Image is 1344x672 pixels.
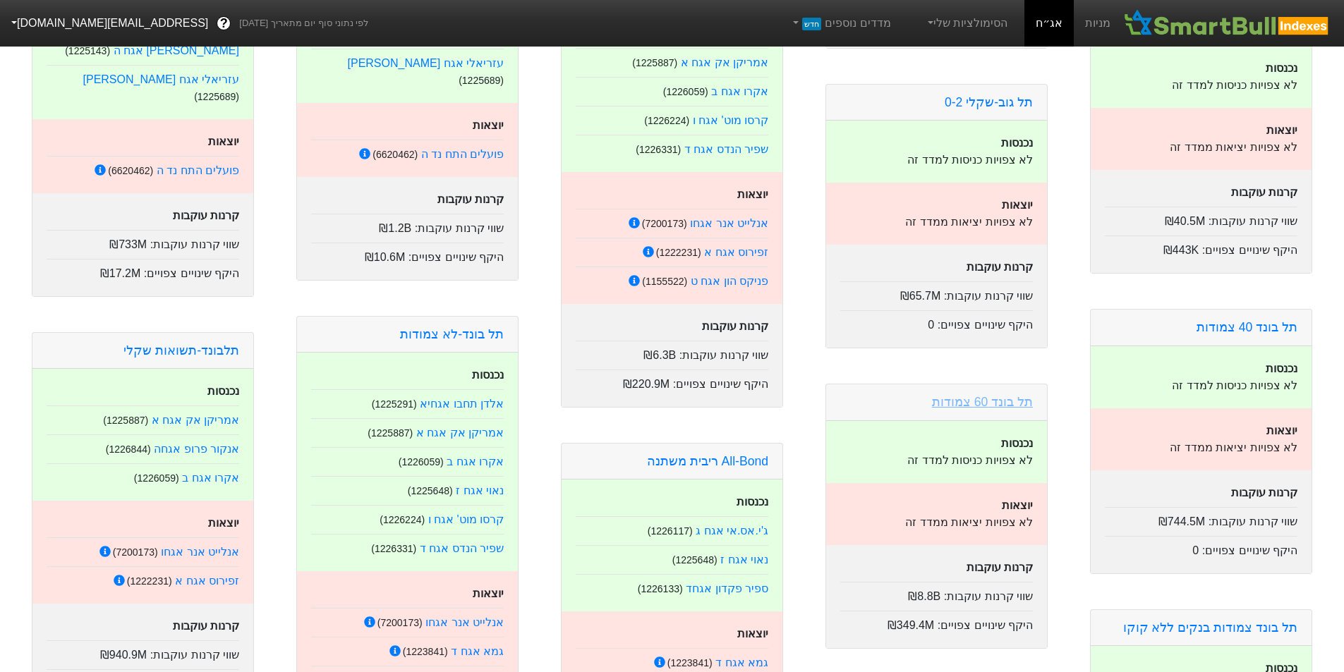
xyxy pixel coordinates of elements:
[311,243,504,266] div: היקף שינויים צפויים :
[636,144,681,155] small: ( 1226331 )
[47,230,239,253] div: שווי קרנות עוקבות :
[840,152,1033,169] p: לא צפויות כניסות למדד זה
[473,587,504,599] strong: יוצאות
[967,261,1033,273] strong: קרנות עוקבות
[421,148,504,160] a: פועלים התח נד ה
[311,214,504,237] div: שווי קרנות עוקבות :
[642,218,687,229] small: ( 7200173 )
[1231,487,1297,499] strong: קרנות עוקבות
[1001,137,1033,149] strong: נכנסות
[428,513,504,525] a: קרסו מוט' אגח ו
[737,188,768,200] strong: יוצאות
[888,619,934,631] span: ₪349.4M
[647,454,768,468] a: All-Bond ריבית משתנה
[686,582,768,594] a: ספיר פקדון אגחד
[220,14,228,33] span: ?
[420,542,504,554] a: שפיר הנדס אגח ד
[693,114,768,126] a: קרסו מוט' אגח ו
[623,378,670,390] span: ₪220.9M
[642,276,687,287] small: ( 1155522 )
[840,281,1033,305] div: שווי קרנות עוקבות :
[103,415,148,426] small: ( 1225887 )
[1192,544,1199,556] span: 0
[1002,199,1033,211] strong: יוצאות
[715,656,768,668] a: גמא אגח ד
[908,590,940,602] span: ₪8.8B
[840,452,1033,469] p: לא צפויות כניסות למדד זה
[684,143,768,155] a: שפיר הנדס אגח ד
[1105,507,1297,530] div: שווי קרנות עוקבות :
[632,57,677,68] small: ( 1225887 )
[945,95,1033,109] a: תל גוב-שקלי 0-2
[840,214,1033,231] p: לא צפויות יציאות ממדד זה
[437,193,504,205] strong: קרנות עוקבות
[157,164,239,176] a: פועלים התח נד ה
[704,246,768,258] a: זפירוס אגח א
[459,75,504,86] small: ( 1225689 )
[663,86,708,97] small: ( 1226059 )
[109,238,147,250] span: ₪733M
[840,310,1033,334] div: היקף שינויים צפויים :
[1165,215,1205,227] span: ₪40.5M
[785,9,897,37] a: מדדים נוספיםחדש
[928,319,934,331] span: 0
[371,543,416,554] small: ( 1226331 )
[208,135,239,147] strong: יוצאות
[113,546,158,558] small: ( 7200173 )
[377,617,423,628] small: ( 7200173 )
[399,456,444,468] small: ( 1226059 )
[100,267,140,279] span: ₪17.2M
[737,628,768,640] strong: יוצאות
[83,73,240,85] a: עזריאלי אגח [PERSON_NAME]
[638,583,683,594] small: ( 1226133 )
[47,640,239,664] div: שווי קרנות עוקבות :
[1105,439,1297,456] p: לא צפויות יציאות ממדד זה
[967,561,1033,573] strong: קרנות עוקבות
[720,554,768,566] a: נאוי אגח ז
[106,444,151,455] small: ( 1226844 )
[1231,186,1297,198] strong: קרנות עוקבות
[737,496,768,508] strong: נכנסות
[420,398,504,410] a: אלדן תחבו אגחיא
[1266,62,1297,74] strong: נכנסות
[656,247,701,258] small: ( 1222231 )
[1197,320,1297,334] a: תל בונד 40 צמודות
[175,575,239,587] a: זפירוס אגח א
[1105,207,1297,230] div: שווי קרנות עוקבות :
[456,484,504,496] a: נאוי אגח ז
[365,251,405,263] span: ₪10.6M
[161,546,239,558] a: אנלייט אנר אגחו
[403,646,448,657] small: ( 1223841 )
[667,657,713,668] small: ( 1223841 )
[672,554,718,566] small: ( 1225648 )
[473,119,504,131] strong: יוצאות
[65,45,110,56] small: ( 1225143 )
[416,427,504,439] a: אמריקן אק אגח א
[425,616,504,628] a: אנלייט אנר אגחו
[173,620,239,632] strong: קרנות עוקבות
[1266,362,1297,374] strong: נכנסות
[1163,244,1199,256] span: ₪443K
[348,57,504,69] a: עזריאלי אגח [PERSON_NAME]
[173,209,239,221] strong: קרנות עוקבות
[576,369,768,393] div: היקף שינויים צפויים :
[408,485,453,496] small: ( 1225648 )
[1105,236,1297,259] div: היקף שינויים צפויים :
[472,369,504,381] strong: נכנסות
[152,414,239,426] a: אמריקן אק אגח א
[154,443,239,455] a: אנקור פרופ אגחה
[840,514,1033,531] p: לא צפויות יציאות ממדד זה
[194,91,239,102] small: ( 1225689 )
[400,327,504,341] a: תל בונד-לא צמודות
[368,427,413,439] small: ( 1225887 )
[1266,424,1297,436] strong: יוצאות
[372,398,417,410] small: ( 1225291 )
[182,472,239,484] a: אקרו אגח ב
[1105,377,1297,394] p: לא צפויות כניסות למדד זה
[1158,515,1205,527] span: ₪744.5M
[1122,9,1333,37] img: SmartBull
[702,320,768,332] strong: קרנות עוקבות
[208,517,239,529] strong: יוצאות
[134,472,179,484] small: ( 1226059 )
[1123,621,1297,635] a: תל בונד צמודות בנקים ללא קוקו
